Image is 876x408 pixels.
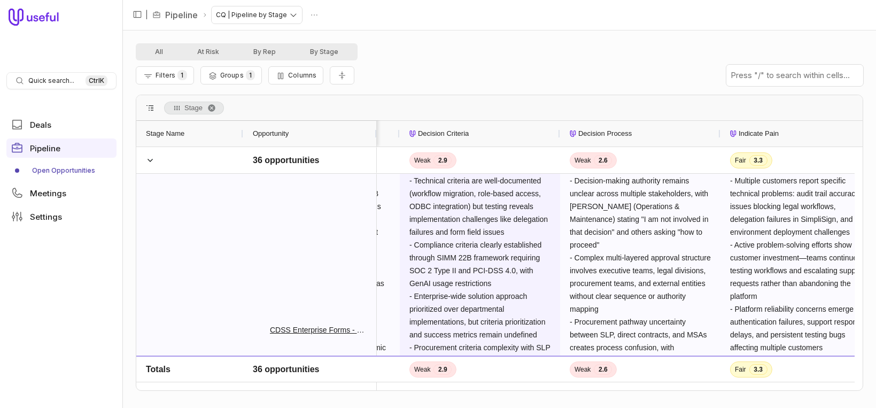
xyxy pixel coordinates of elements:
[164,102,224,114] span: Stage. Press ENTER to sort. Press DELETE to remove
[6,138,117,158] a: Pipeline
[30,189,66,197] span: Meetings
[28,76,74,85] span: Quick search...
[30,121,51,129] span: Deals
[184,102,203,114] span: Stage
[156,71,175,79] span: Filters
[177,70,187,80] span: 1
[268,66,323,84] button: Columns
[30,213,62,221] span: Settings
[129,6,145,22] button: Collapse sidebar
[288,71,316,79] span: Columns
[409,176,552,378] span: - Technical criteria are well-documented (workflow migration, role-based access, ODBC integration...
[418,127,469,140] span: Decision Criteria
[730,121,871,147] div: Indicate Pain
[6,183,117,203] a: Meetings
[730,176,873,403] span: - Multiple customers report specific technical problems: audit trail accuracy issues blocking leg...
[30,144,60,152] span: Pipeline
[165,9,198,21] a: Pipeline
[200,66,262,84] button: Group Pipeline
[749,155,768,166] span: 3.3
[246,70,255,80] span: 1
[433,155,452,166] span: 2.9
[739,127,779,140] span: Indicate Pain
[414,156,430,165] span: Weak
[145,9,148,21] span: |
[570,121,711,147] div: Decision Process
[6,115,117,134] a: Deals
[164,102,224,114] div: Row Groups
[220,71,244,79] span: Groups
[253,127,289,140] span: Opportunity
[735,156,746,165] span: Fair
[330,66,354,85] button: Collapse all rows
[180,45,236,58] button: At Risk
[293,45,355,58] button: By Stage
[6,207,117,226] a: Settings
[253,154,319,167] div: 36 opportunities
[236,45,293,58] button: By Rep
[86,75,107,86] kbd: Ctrl K
[578,127,632,140] span: Decision Process
[575,156,591,165] span: Weak
[6,162,117,179] a: Open Opportunities
[146,127,184,140] span: Stage Name
[594,155,612,166] span: 2.6
[6,162,117,179] div: Pipeline submenu
[270,324,367,336] a: CDSS Enterprise Forms - Phase 1 - Admin
[136,66,194,84] button: Filter Pipeline
[138,45,180,58] button: All
[409,121,551,147] div: Decision Criteria
[306,7,322,23] button: Actions
[726,65,863,86] input: Press "/" to search within cells...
